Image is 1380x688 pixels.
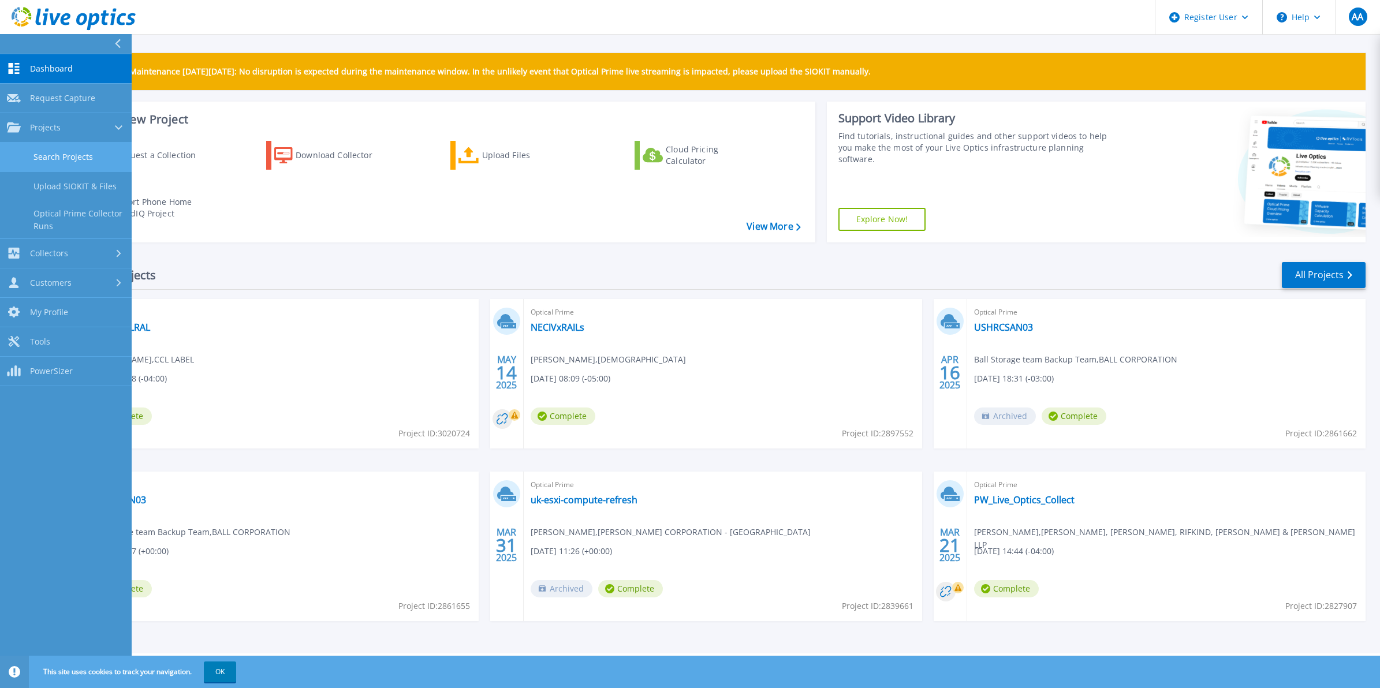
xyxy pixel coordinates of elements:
span: Archived [531,580,592,597]
span: Dashboard [30,63,73,74]
span: Customers [30,278,72,288]
span: Optical Prime [974,478,1359,491]
a: View More [747,221,800,232]
span: Project ID: 2861655 [398,600,470,612]
a: Upload Files [450,141,579,170]
span: [PERSON_NAME] , [PERSON_NAME], [PERSON_NAME], RIFKIND, [PERSON_NAME] & [PERSON_NAME] LLP [974,526,1366,551]
span: My Profile [30,307,68,317]
div: APR 2025 [939,352,961,394]
div: MAY 2025 [495,352,517,394]
span: AA [1352,12,1363,21]
h3: Start a New Project [82,113,800,126]
span: [PERSON_NAME] , [DEMOGRAPHIC_DATA] [531,353,686,366]
span: Optical Prime [531,306,915,319]
span: [DATE] 11:26 (+00:00) [531,545,612,558]
a: All Projects [1282,262,1366,288]
a: NECIVxRAILs [531,321,584,333]
div: Request a Collection [115,144,207,167]
span: 21 [939,540,960,550]
span: Ball Storage team Backup Team , BALL CORPORATION [87,526,290,539]
span: Optical Prime [87,306,472,319]
span: 14 [496,368,517,377]
span: Complete [974,580,1039,597]
div: MAR 2025 [495,524,517,566]
a: uk-esxi-compute-refresh [531,494,637,506]
a: Request a Collection [82,141,211,170]
span: Request Capture [30,93,95,103]
span: [PERSON_NAME] , CCL LABEL [87,353,194,366]
span: 31 [496,540,517,550]
span: Project ID: 2839661 [842,600,913,612]
a: Download Collector [266,141,395,170]
span: Complete [1042,407,1106,425]
div: Upload Files [482,144,575,167]
span: [DATE] 18:31 (-03:00) [974,372,1054,385]
div: Download Collector [296,144,388,167]
span: [PERSON_NAME] , [PERSON_NAME] CORPORATION - [GEOGRAPHIC_DATA] [531,526,811,539]
a: CCL HTBALRAL [87,321,150,333]
span: PowerSizer [30,366,73,376]
span: Optical Prime [974,306,1359,319]
span: Complete [598,580,663,597]
a: USHRCSAN03 [974,321,1033,333]
span: [DATE] 14:44 (-04:00) [974,545,1054,558]
button: OK [204,661,236,682]
span: Optical Prime [531,478,915,491]
p: Scheduled Maintenance [DATE][DATE]: No disruption is expected during the maintenance window. In t... [86,67,871,76]
div: Import Phone Home CloudIQ Project [113,196,203,219]
span: Tools [30,336,50,347]
a: PW_Live_Optics_Collect [974,494,1075,506]
a: Explore Now! [838,208,926,231]
span: [DATE] 08:09 (-05:00) [531,372,610,385]
div: Find tutorials, instructional guides and other support videos to help you make the most of your L... [838,130,1116,165]
span: Collectors [30,248,68,259]
div: Support Video Library [838,111,1116,126]
span: Archived [974,407,1036,425]
span: This site uses cookies to track your navigation. [32,661,236,682]
span: Project ID: 2861662 [1285,427,1357,440]
span: Projects [30,122,61,133]
span: Project ID: 3020724 [398,427,470,440]
div: Cloud Pricing Calculator [666,144,758,167]
span: Project ID: 2827907 [1285,600,1357,612]
div: MAR 2025 [939,524,961,566]
span: 16 [939,368,960,377]
span: Complete [531,407,595,425]
span: Unity [87,478,472,491]
a: Cloud Pricing Calculator [635,141,763,170]
span: Project ID: 2897552 [842,427,913,440]
span: Ball Storage team Backup Team , BALL CORPORATION [974,353,1177,366]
